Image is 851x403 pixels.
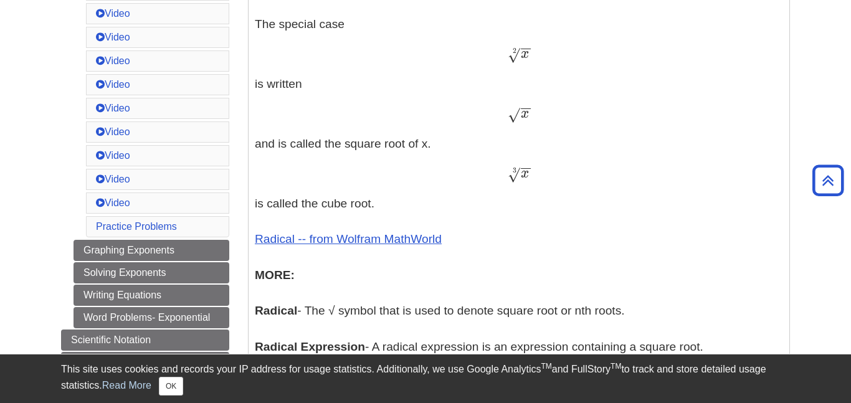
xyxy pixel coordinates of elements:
[255,304,297,317] b: Radical
[96,79,130,90] a: Video
[159,377,183,396] button: Close
[74,262,229,283] a: Solving Exponents
[541,362,551,371] sup: TM
[96,103,130,113] a: Video
[61,352,229,373] a: Averages
[521,107,529,121] span: x
[74,240,229,261] a: Graphing Exponents
[508,47,520,64] span: √
[513,166,516,174] span: 3
[508,166,520,183] span: √
[508,107,520,123] span: √
[808,172,848,189] a: Back to Top
[96,221,177,232] a: Practice Problems
[102,380,151,391] a: Read More
[96,8,130,19] a: Video
[255,340,365,353] b: Radical Expression
[96,32,130,42] a: Video
[513,46,516,55] span: 2
[96,197,130,208] a: Video
[96,174,130,184] a: Video
[96,55,130,66] a: Video
[71,334,151,345] span: Scientific Notation
[521,167,529,181] span: x
[61,330,229,351] a: Scientific Notation
[74,285,229,306] a: Writing Equations
[611,362,621,371] sup: TM
[61,362,790,396] div: This site uses cookies and records your IP address for usage statistics. Additionally, we use Goo...
[96,126,130,137] a: Video
[255,232,442,245] a: Radical -- from Wolfram MathWorld
[74,307,229,328] a: Word Problems- Exponential
[255,268,295,282] b: MORE:
[96,150,130,161] a: Video
[521,47,529,61] span: x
